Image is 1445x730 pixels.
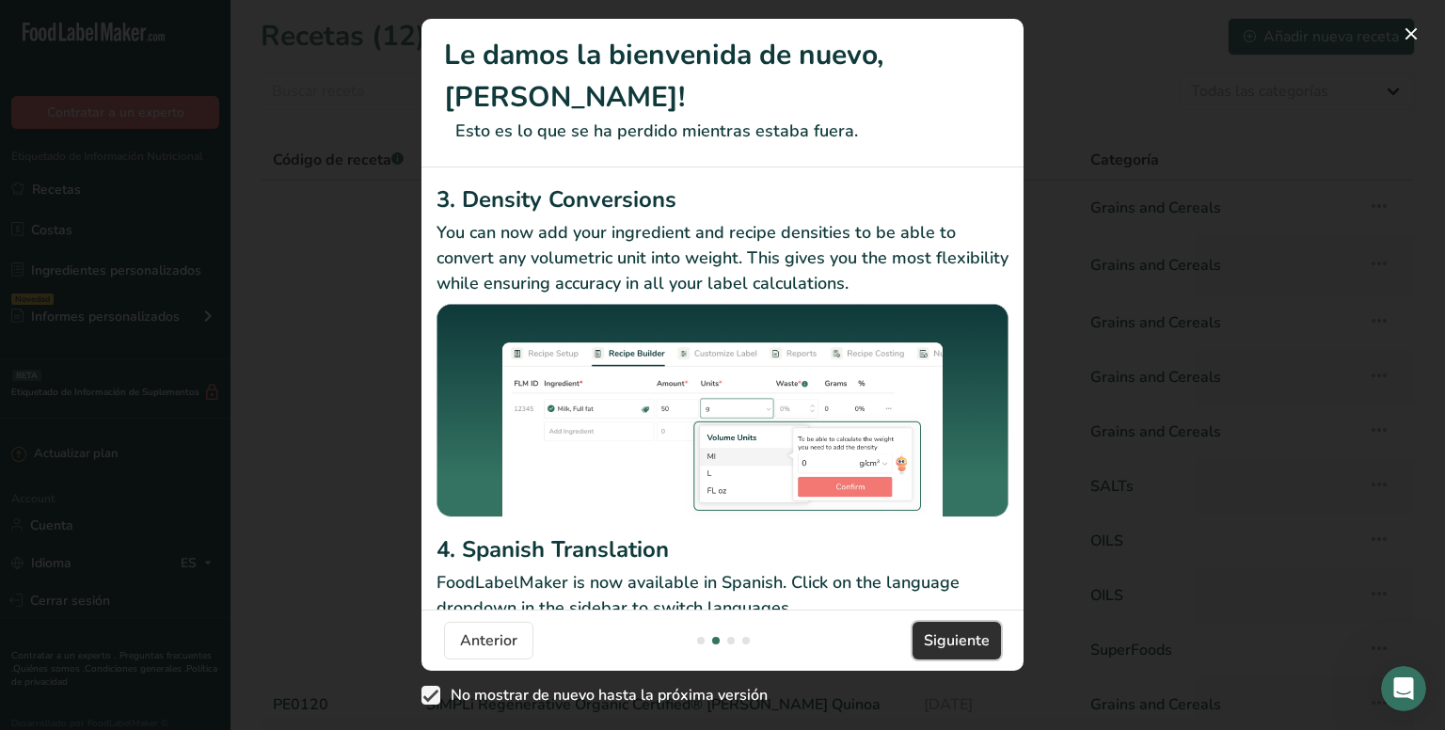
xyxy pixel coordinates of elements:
p: You can now add your ingredient and recipe densities to be able to convert any volumetric unit in... [437,220,1008,296]
span: Anterior [460,629,517,652]
img: Density Conversions [437,304,1008,526]
p: FoodLabelMaker is now available in Spanish. Click on the language dropdown in the sidebar to swit... [437,570,1008,621]
span: Siguiente [924,629,990,652]
button: Siguiente [913,622,1001,659]
p: Esto es lo que se ha perdido mientras estaba fuera. [444,119,1001,144]
h2: 3. Density Conversions [437,182,1008,216]
h2: 4. Spanish Translation [437,532,1008,566]
iframe: Intercom live chat [1381,666,1426,711]
h1: Le damos la bienvenida de nuevo, [PERSON_NAME]! [444,34,1001,119]
button: Anterior [444,622,533,659]
span: No mostrar de nuevo hasta la próxima versión [440,686,768,705]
